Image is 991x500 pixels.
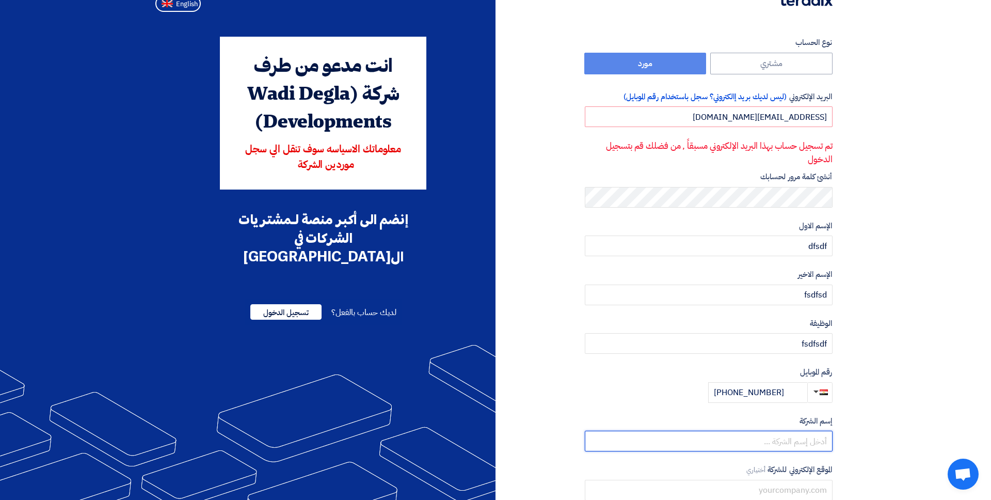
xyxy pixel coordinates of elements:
p: تم تسجيل حساب بهذا البريد الإلكتروني مسبقاً , من فضلك قم بتسجيل الدخول [585,139,833,166]
label: نوع الحساب [585,37,833,49]
input: أدخل رقم الموبايل ... [708,382,807,403]
a: تسجيل الدخول [250,306,322,319]
input: أدخل الإسم الاخير ... [585,285,833,305]
span: (ليس لديك بريد إالكتروني؟ سجل باستخدام رقم الموبايل) [624,91,787,102]
div: انت مدعو من طرف شركة (Wadi Degla Developments) [234,53,412,137]
label: الوظيفة [585,318,833,330]
label: الإسم الاخير [585,269,833,280]
input: أدخل إسم الشركة ... [585,431,833,451]
span: معلوماتك الاسياسه سوف تنقل الي سجل موردين الشركة [245,145,401,170]
label: مورد [584,53,707,74]
input: أدخل الوظيفة ... [585,333,833,354]
label: الموقع الإلكتروني للشركة [585,464,833,476]
label: إسم الشركة [585,415,833,427]
label: البريد الإلكتروني [585,91,833,103]
span: تسجيل الدخول [250,304,322,320]
span: لديك حساب بالفعل؟ [331,306,396,319]
span: أختياري [746,465,766,475]
div: إنضم الى أكبر منصة لـمشتريات الشركات في ال[GEOGRAPHIC_DATA] [220,210,426,266]
a: Open chat [948,459,979,490]
input: أدخل بريد العمل الإلكتروني الخاص بك ... [585,106,833,127]
label: رقم الموبايل [585,366,833,378]
label: مشتري [710,53,833,74]
label: الإسم الاول [585,220,833,232]
input: أدخل الإسم الاول ... [585,236,833,256]
span: English [176,1,198,8]
label: أنشئ كلمة مرور لحسابك [585,171,833,183]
